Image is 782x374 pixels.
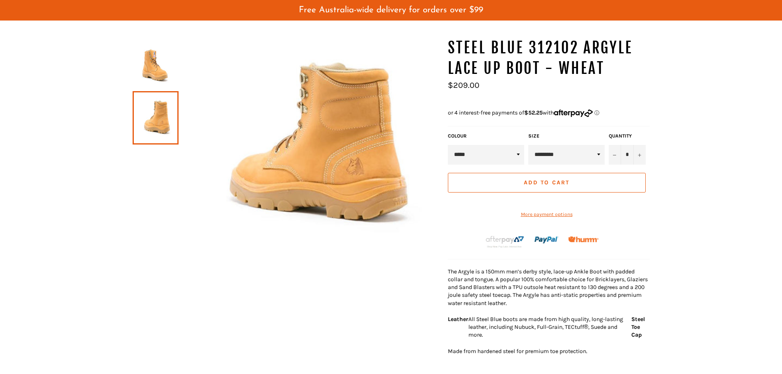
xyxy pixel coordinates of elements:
[448,38,650,78] h1: STEEL BLUE 312102 ARGYLE LACE UP BOOT - WHEAT
[448,80,479,90] span: $209.00
[528,133,605,140] label: Size
[568,236,599,243] img: Humm_core_logo_RGB-01_300x60px_small_195d8312-4386-4de7-b182-0ef9b6303a37.png
[448,133,524,140] label: COLOUR
[485,235,525,249] img: Afterpay-Logo-on-dark-bg_large.png
[179,38,440,252] img: STEEL BLUE 312102 ARGYLE LACE UP BOOT - WHEAT - Workin' Gear
[609,145,621,165] button: Reduce item quantity by one
[534,228,559,252] img: paypal.png
[468,315,631,339] p: All Steel Blue boots are made from high quality, long-lasting leather, including Nubuck, Full-Gra...
[448,347,650,355] p: Made from hardened steel for premium toe protection.
[448,316,468,323] strong: Leather
[448,268,648,307] span: The Argyle is a 150mm men’s derby style, lace-up Ankle Boot with padded collar and tongue. A popu...
[524,179,569,186] span: Add to Cart
[137,42,174,87] img: STEEL BLUE 312102 ARGYLE LACE UP BOOT - WHEAT - Workin' Gear
[448,173,646,193] button: Add to Cart
[299,6,483,14] span: Free Australia-wide delivery for orders over $99
[609,133,646,140] label: Quantity
[633,145,646,165] button: Increase item quantity by one
[448,211,646,218] a: More payment options
[631,316,645,339] strong: Steel Toe Cap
